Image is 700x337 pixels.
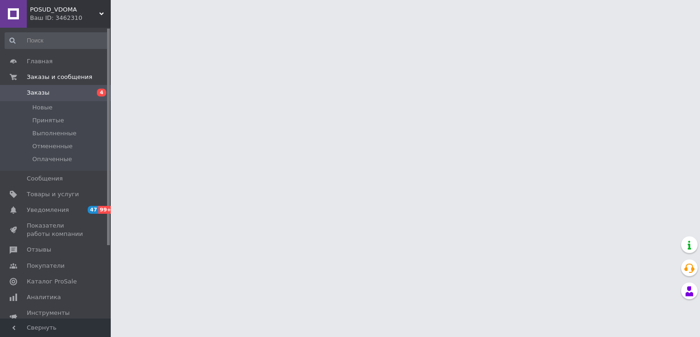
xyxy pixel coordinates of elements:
[27,206,69,214] span: Уведомления
[27,293,61,301] span: Аналитика
[30,14,111,22] div: Ваш ID: 3462310
[32,129,77,138] span: Выполненные
[32,155,72,163] span: Оплаченные
[27,309,85,325] span: Инструменты вебмастера и SEO
[88,206,98,214] span: 47
[98,206,114,214] span: 99+
[5,32,109,49] input: Поиск
[27,175,63,183] span: Сообщения
[32,116,64,125] span: Принятые
[32,103,53,112] span: Новые
[27,57,53,66] span: Главная
[30,6,99,14] span: POSUD_VDOMA
[27,89,49,97] span: Заказы
[97,89,106,96] span: 4
[27,190,79,199] span: Товары и услуги
[27,277,77,286] span: Каталог ProSale
[27,222,85,238] span: Показатели работы компании
[27,246,51,254] span: Отзывы
[27,262,65,270] span: Покупатели
[27,73,92,81] span: Заказы и сообщения
[32,142,72,150] span: Отмененные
